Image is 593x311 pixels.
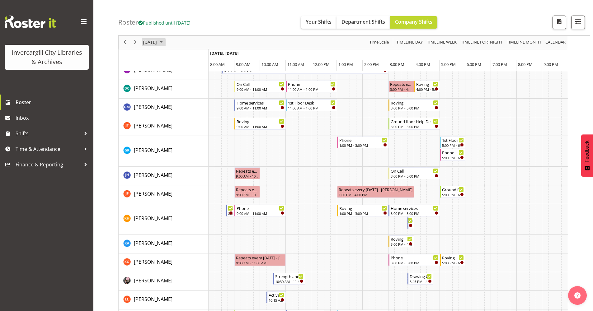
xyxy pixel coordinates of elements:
span: 8:00 AM [210,62,225,67]
td: Katie Greene resource [119,253,209,272]
button: Timeline Week [426,39,458,46]
div: 10:30 AM - 11:45 AM [275,279,304,284]
span: [DATE] [142,39,158,46]
div: Keyu Chen"s event - Drawing Club Begin From Tuesday, October 7, 2025 at 3:45:00 PM GMT+13:00 Ends... [407,273,433,285]
div: New book tagging [410,217,412,224]
span: [PERSON_NAME] [134,296,172,303]
span: [PERSON_NAME] [134,277,172,284]
span: 12:00 PM [313,62,330,67]
a: [PERSON_NAME] [134,103,172,111]
div: Jillian Hunter"s event - On Call Begin From Tuesday, October 7, 2025 at 3:00:00 PM GMT+13:00 Ends... [388,167,440,179]
td: Donald Cunningham resource [119,80,209,99]
div: Repeats every [DATE] - [PERSON_NAME] [339,186,412,193]
div: Grace Roscoe-Squires"s event - 1st Floor Desk Begin From Tuesday, October 7, 2025 at 5:00:00 PM G... [440,137,465,148]
span: 9:00 AM [236,62,251,67]
div: Repeats every [DATE] - [PERSON_NAME] [236,254,284,261]
button: Timeline Day [395,39,424,46]
span: [PERSON_NAME] [134,122,172,129]
td: Jillian Hunter resource [119,167,209,185]
button: Time Scale [369,39,390,46]
span: [PERSON_NAME] [134,66,172,73]
div: Glen Tomlinson"s event - Roving Begin From Tuesday, October 7, 2025 at 9:00:00 AM GMT+13:00 Ends ... [234,118,286,130]
div: Roving [339,205,387,211]
div: Donald Cunningham"s event - Phone Begin From Tuesday, October 7, 2025 at 11:00:00 AM GMT+13:00 En... [286,81,337,92]
span: Timeline Month [506,39,542,46]
div: 8:40 AM - 9:00 AM [228,211,233,216]
div: 9:00 AM - 11:00 AM [237,87,284,92]
div: 1st Floor Desk [288,100,336,106]
div: 11:00 AM - 1:00 PM [288,87,336,92]
div: Katie Greene"s event - Roving Begin From Tuesday, October 7, 2025 at 5:00:00 PM GMT+13:00 Ends At... [440,254,465,266]
div: Drawing Club [410,273,431,279]
td: Glen Tomlinson resource [119,117,209,136]
button: Feedback - Show survey [581,134,593,177]
button: Department Shifts [337,16,390,29]
span: 5:00 PM [441,62,456,67]
span: 6:00 PM [467,62,481,67]
div: 5:00 PM - 6:00 PM [442,155,464,160]
div: Kaela Harley"s event - Phone Begin From Tuesday, October 7, 2025 at 9:00:00 AM GMT+13:00 Ends At ... [234,205,286,216]
div: Lynette Lockett"s event - Active Rhyming Begin From Tuesday, October 7, 2025 at 10:15:00 AM GMT+1... [266,291,286,303]
button: Download a PDF of the roster for the current day [553,16,566,29]
div: 1:00 PM - 3:00 PM [339,211,387,216]
span: 7:00 PM [492,62,507,67]
td: Keyu Chen resource [119,272,209,291]
img: help-xxl-2.png [574,292,581,299]
div: Phone [391,254,438,261]
div: 5:00 PM - 6:00 PM [442,192,464,197]
a: [PERSON_NAME] [134,258,172,266]
span: Time & Attendance [16,144,81,154]
div: On Call [391,168,438,174]
div: Newspapers [228,205,233,211]
div: 3:45 PM - 4:45 PM [410,279,431,284]
span: [DATE], [DATE] [210,50,238,56]
div: Kathy Aloniu"s event - Roving Begin From Tuesday, October 7, 2025 at 3:00:00 PM GMT+13:00 Ends At... [388,235,414,247]
div: 9:00 AM - 10:00 AM [236,192,258,197]
div: 1:00 PM - 4:00 PM [339,192,412,197]
span: Department Shifts [341,18,385,25]
button: Company Shifts [390,16,437,29]
button: Filter Shifts [571,16,585,29]
a: [PERSON_NAME] [134,146,172,154]
div: 9:00 AM - 11:00 AM [236,260,284,265]
div: Grace Roscoe-Squires"s event - Phone Begin From Tuesday, October 7, 2025 at 5:00:00 PM GMT+13:00 ... [440,149,465,161]
td: Joanne Forbes resource [119,185,209,204]
div: Ground floor Help Desk [391,118,438,124]
button: October 2025 [142,39,166,46]
span: 10:00 AM [261,62,278,67]
div: Joanne Forbes"s event - Ground floor Help Desk Begin From Tuesday, October 7, 2025 at 5:00:00 PM ... [440,186,465,198]
h4: Roster [118,19,191,26]
span: [PERSON_NAME] [134,85,172,92]
div: Donald Cunningham"s event - Roving Begin From Tuesday, October 7, 2025 at 4:00:00 PM GMT+13:00 En... [414,81,440,92]
span: 4:00 PM [416,62,430,67]
div: Katie Greene"s event - Phone Begin From Tuesday, October 7, 2025 at 3:00:00 PM GMT+13:00 Ends At ... [388,254,440,266]
a: [PERSON_NAME] [134,122,172,129]
span: 1:00 PM [338,62,353,67]
a: [PERSON_NAME] [134,277,172,284]
div: October 7, 2025 [141,36,167,49]
a: [PERSON_NAME] [134,190,172,197]
div: Home services [391,205,438,211]
a: [PERSON_NAME] [134,215,172,222]
button: Next [131,39,140,46]
div: Gabriel McKay Smith"s event - Roving Begin From Tuesday, October 7, 2025 at 3:00:00 PM GMT+13:00 ... [388,99,440,111]
td: Lynette Lockett resource [119,291,209,309]
div: On Call [237,81,284,87]
div: Gabriel McKay Smith"s event - 1st Floor Desk Begin From Tuesday, October 7, 2025 at 11:00:00 AM G... [286,99,337,111]
div: Kaela Harley"s event - Home services Begin From Tuesday, October 7, 2025 at 3:00:00 PM GMT+13:00 ... [388,205,440,216]
div: Donald Cunningham"s event - On Call Begin From Tuesday, October 7, 2025 at 9:00:00 AM GMT+13:00 E... [234,81,286,92]
div: Joanne Forbes"s event - Repeats every tuesday - Joanne Forbes Begin From Tuesday, October 7, 2025... [337,186,414,198]
div: Invercargill City Libraries & Archives [11,48,82,67]
div: Phone [442,149,464,155]
div: 10:15 AM - 11:00 AM [269,298,284,303]
a: [PERSON_NAME] [134,171,172,179]
div: 3:00 PM - 5:00 PM [391,105,438,110]
div: Glen Tomlinson"s event - Ground floor Help Desk Begin From Tuesday, October 7, 2025 at 3:00:00 PM... [388,118,440,130]
span: Inbox [16,113,90,123]
div: Roving [416,81,438,87]
div: Katie Greene"s event - Repeats every tuesday - Katie Greene Begin From Tuesday, October 7, 2025 a... [234,254,286,266]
